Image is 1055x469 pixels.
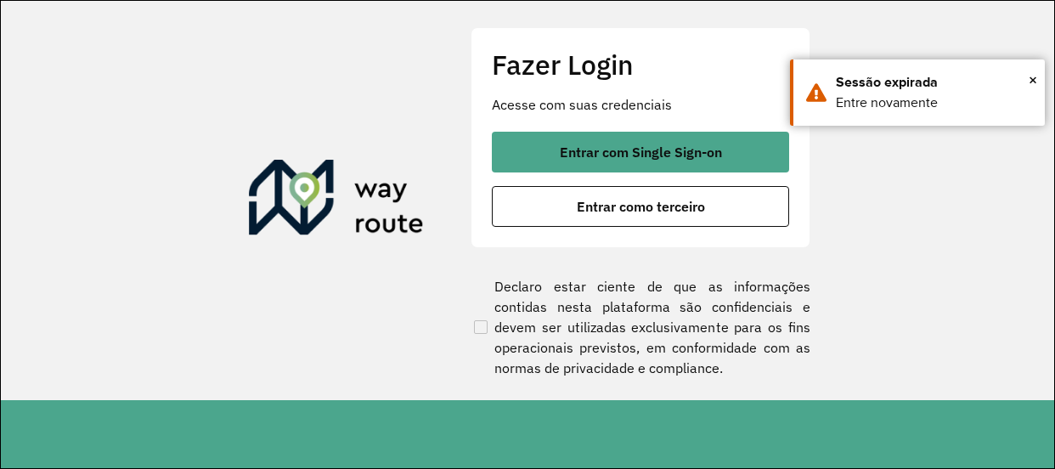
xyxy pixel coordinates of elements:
[492,132,789,172] button: button
[836,93,1032,113] div: Entre novamente
[1029,67,1037,93] button: Close
[492,94,789,115] p: Acesse com suas credenciais
[492,186,789,227] button: button
[560,145,722,159] span: Entrar com Single Sign-on
[836,72,1032,93] div: Sessão expirada
[492,48,789,81] h2: Fazer Login
[1029,67,1037,93] span: ×
[249,160,424,241] img: Roteirizador AmbevTech
[471,276,810,378] label: Declaro estar ciente de que as informações contidas nesta plataforma são confidenciais e devem se...
[577,200,705,213] span: Entrar como terceiro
